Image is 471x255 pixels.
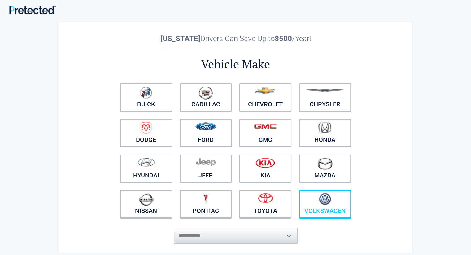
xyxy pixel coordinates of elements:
img: cadillac [198,87,213,100]
h2: Vehicle Make [116,56,355,72]
a: Nissan [120,190,172,218]
a: Ford [180,119,232,147]
img: mazda [317,158,333,170]
a: Pontiac [180,190,232,218]
img: honda [318,122,331,133]
a: Toyota [239,190,291,218]
img: gmc [254,124,277,129]
img: pontiac [203,193,209,205]
a: GMC [239,119,291,147]
b: $500 [275,34,292,43]
a: Mazda [299,155,351,182]
img: nissan [139,193,154,206]
img: chrysler [306,89,344,92]
img: kia [255,158,275,168]
a: Cadillac [180,83,232,111]
a: Dodge [120,119,172,147]
img: hyundai [137,158,155,167]
img: chevrolet [255,87,276,94]
a: Buick [120,83,172,111]
img: volkswagen [319,193,331,205]
img: dodge [141,122,151,134]
img: jeep [196,158,216,166]
a: Kia [239,155,291,182]
h2: Drivers Can Save Up to /Year [116,34,355,43]
img: buick [140,87,152,99]
a: Honda [299,119,351,147]
a: Chevrolet [239,83,291,111]
img: ford [195,122,216,130]
a: Volkswagen [299,190,351,218]
a: Jeep [180,155,232,182]
img: toyota [258,193,273,203]
a: Hyundai [120,155,172,182]
img: Main Logo [9,6,56,14]
a: Chrysler [299,83,351,111]
b: [US_STATE] [160,34,200,43]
